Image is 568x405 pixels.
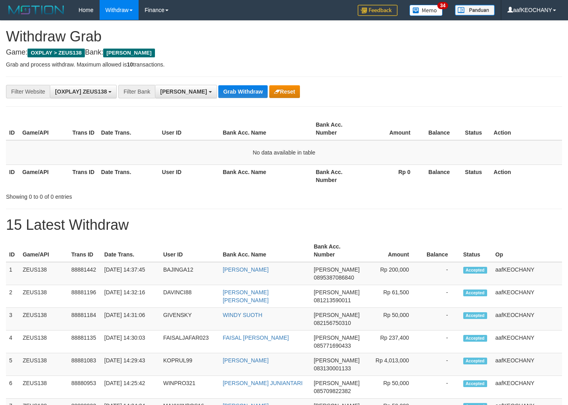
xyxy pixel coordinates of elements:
strong: 10 [127,61,133,68]
td: GIVENSKY [160,308,219,331]
img: panduan.png [455,5,495,16]
th: Bank Acc. Number [313,117,363,140]
button: [PERSON_NAME] [155,85,217,98]
span: [OXPLAY] ZEUS138 [55,88,107,95]
td: 6 [6,376,20,399]
span: [PERSON_NAME] [314,289,360,295]
th: Status [462,164,490,187]
td: aafKEOCHANY [492,331,562,353]
span: Copy 0895387086840 to clipboard [314,274,354,281]
td: WINPRO321 [160,376,219,399]
a: WINDY SUOTH [223,312,262,318]
td: 4 [6,331,20,353]
td: Rp 200,000 [363,262,421,285]
th: User ID [159,164,220,187]
button: [OXPLAY] ZEUS138 [50,85,117,98]
td: ZEUS138 [20,353,68,376]
td: ZEUS138 [20,285,68,308]
span: Accepted [463,312,487,319]
th: Date Trans. [101,239,160,262]
td: 88881083 [68,353,101,376]
td: [DATE] 14:30:03 [101,331,160,353]
span: Copy 082156750310 to clipboard [314,320,351,326]
td: Rp 237,400 [363,331,421,353]
th: Bank Acc. Name [219,164,312,187]
th: Status [462,117,490,140]
td: FAISALJAFAR023 [160,331,219,353]
td: 88881184 [68,308,101,331]
td: 5 [6,353,20,376]
span: [PERSON_NAME] [160,88,207,95]
span: Copy 083130001133 to clipboard [314,365,351,372]
span: [PERSON_NAME] [314,335,360,341]
td: No data available in table [6,140,562,165]
th: Status [460,239,492,262]
a: FAISAL [PERSON_NAME] [223,335,289,341]
img: Feedback.jpg [358,5,398,16]
img: Button%20Memo.svg [409,5,443,16]
td: Rp 4,013,000 [363,353,421,376]
th: Action [490,164,562,187]
td: 88881442 [68,262,101,285]
td: KOPRUL99 [160,353,219,376]
th: Game/API [19,117,69,140]
span: Accepted [463,380,487,387]
p: Grab and process withdraw. Maximum allowed is transactions. [6,61,562,68]
td: Rp 50,000 [363,376,421,399]
td: ZEUS138 [20,376,68,399]
td: - [421,353,460,376]
td: - [421,308,460,331]
th: Bank Acc. Number [311,239,363,262]
th: Balance [421,239,460,262]
th: ID [6,164,19,187]
span: OXPLAY > ZEUS138 [27,49,85,57]
td: ZEUS138 [20,331,68,353]
td: Rp 61,500 [363,285,421,308]
th: ID [6,239,20,262]
th: Action [490,117,562,140]
td: ZEUS138 [20,308,68,331]
div: Filter Bank [118,85,155,98]
td: ZEUS138 [20,262,68,285]
td: BAJINGA12 [160,262,219,285]
span: Copy 085709822382 to clipboard [314,388,351,394]
th: Trans ID [69,164,98,187]
td: 3 [6,308,20,331]
td: [DATE] 14:32:16 [101,285,160,308]
span: Copy 085771690433 to clipboard [314,342,351,349]
th: Balance [422,164,462,187]
a: [PERSON_NAME] [PERSON_NAME] [223,289,268,303]
a: [PERSON_NAME] [223,357,268,364]
td: Rp 50,000 [363,308,421,331]
th: ID [6,117,19,140]
button: Reset [269,85,300,98]
td: 1 [6,262,20,285]
h1: 15 Latest Withdraw [6,217,562,233]
th: User ID [159,117,220,140]
th: Bank Acc. Name [219,239,311,262]
th: Date Trans. [98,164,159,187]
td: - [421,331,460,353]
span: 34 [437,2,448,9]
span: [PERSON_NAME] [103,49,155,57]
td: aafKEOCHANY [492,262,562,285]
div: Filter Website [6,85,50,98]
span: [PERSON_NAME] [314,357,360,364]
td: aafKEOCHANY [492,353,562,376]
td: - [421,376,460,399]
th: Op [492,239,562,262]
td: aafKEOCHANY [492,285,562,308]
button: Grab Withdraw [218,85,267,98]
span: [PERSON_NAME] [314,266,360,273]
th: Amount [363,239,421,262]
th: User ID [160,239,219,262]
span: Accepted [463,358,487,364]
th: Game/API [19,164,69,187]
td: aafKEOCHANY [492,376,562,399]
img: MOTION_logo.png [6,4,67,16]
th: Balance [422,117,462,140]
h4: Game: Bank: [6,49,562,57]
div: Showing 0 to 0 of 0 entries [6,190,231,201]
td: [DATE] 14:37:45 [101,262,160,285]
a: [PERSON_NAME] JUNIANTARI [223,380,302,386]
